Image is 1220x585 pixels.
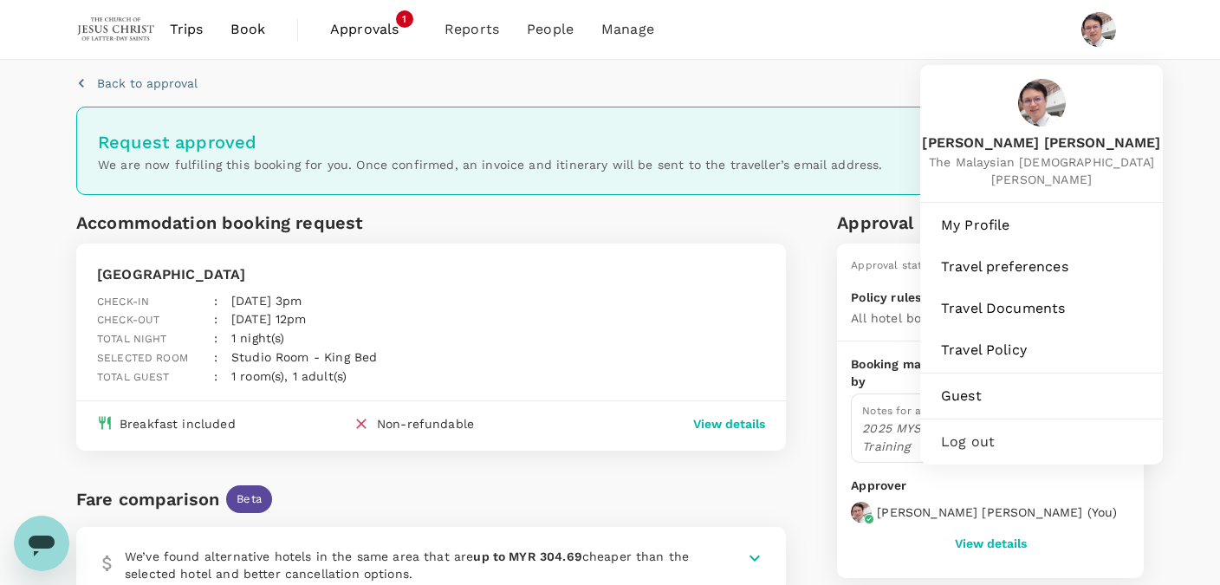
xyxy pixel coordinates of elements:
[851,502,872,523] img: avatar-667510f0bc44c.jpeg
[97,75,198,92] p: Back to approval
[473,549,581,563] b: up to MYR 304.69
[851,309,1064,327] p: All hotel bookings require approval
[98,156,1122,173] p: We are now fulfiling this booking for you. Once confirmed, an invoice and itinerary will be sent ...
[941,432,1142,452] span: Log out
[851,289,983,306] p: Policy rules exceeded
[200,315,217,348] div: :
[941,257,1142,277] span: Travel preferences
[97,352,188,364] span: Selected room
[170,19,204,40] span: Trips
[862,419,1119,454] p: 2025 MYS Country Office Business Training
[1018,79,1066,127] img: Wai Hung Yong
[76,75,198,92] button: Back to approval
[927,331,1156,369] a: Travel Policy
[200,335,217,367] div: :
[120,415,236,432] div: Breakfast included
[927,206,1156,244] a: My Profile
[97,314,159,326] span: Check-out
[76,485,219,513] div: Fare comparison
[851,477,1130,495] p: Approver
[941,340,1142,361] span: Travel Policy
[97,333,167,345] span: Total night
[231,292,302,309] p: [DATE] 3pm
[200,296,217,329] div: :
[927,377,1156,415] a: Guest
[97,296,149,308] span: Check-in
[76,209,427,237] h6: Accommodation booking request
[396,10,413,28] span: 1
[941,215,1142,236] span: My Profile
[200,354,217,387] div: :
[97,371,170,383] span: Total guest
[837,209,1144,237] h6: Approval details
[445,19,499,40] span: Reports
[231,329,285,347] p: 1 night(s)
[231,348,377,366] p: Studio Room - King Bed
[1081,12,1116,47] img: Wai Hung Yong
[955,536,1027,550] button: View details
[851,355,946,390] p: Booking made by
[920,153,1163,188] span: The Malaysian [DEMOGRAPHIC_DATA][PERSON_NAME]
[941,386,1142,406] span: Guest
[601,19,654,40] span: Manage
[851,257,933,275] div: Approval status
[693,415,765,432] button: View details
[877,504,1117,521] p: [PERSON_NAME] [PERSON_NAME] ( You )
[230,19,265,40] span: Book
[14,516,69,571] iframe: Button to launch messaging window
[97,264,483,285] p: [GEOGRAPHIC_DATA]
[862,405,961,417] span: Notes for approval
[920,133,1163,153] span: [PERSON_NAME] [PERSON_NAME]
[527,19,574,40] span: People
[231,367,347,385] p: 1 room(s), 1 adult(s)
[231,310,307,328] p: [DATE] 12pm
[226,491,272,508] span: Beta
[200,278,217,311] div: :
[927,289,1156,328] a: Travel Documents
[927,423,1156,461] div: Log out
[941,298,1142,319] span: Travel Documents
[125,548,702,582] p: We’ve found alternative hotels in the same area that are cheaper than the selected hotel and bett...
[927,248,1156,286] a: Travel preferences
[76,10,156,49] img: The Malaysian Church of Jesus Christ of Latter-day Saints
[98,128,1122,156] h6: Request approved
[330,19,417,40] span: Approvals
[377,415,474,437] div: Non-refundable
